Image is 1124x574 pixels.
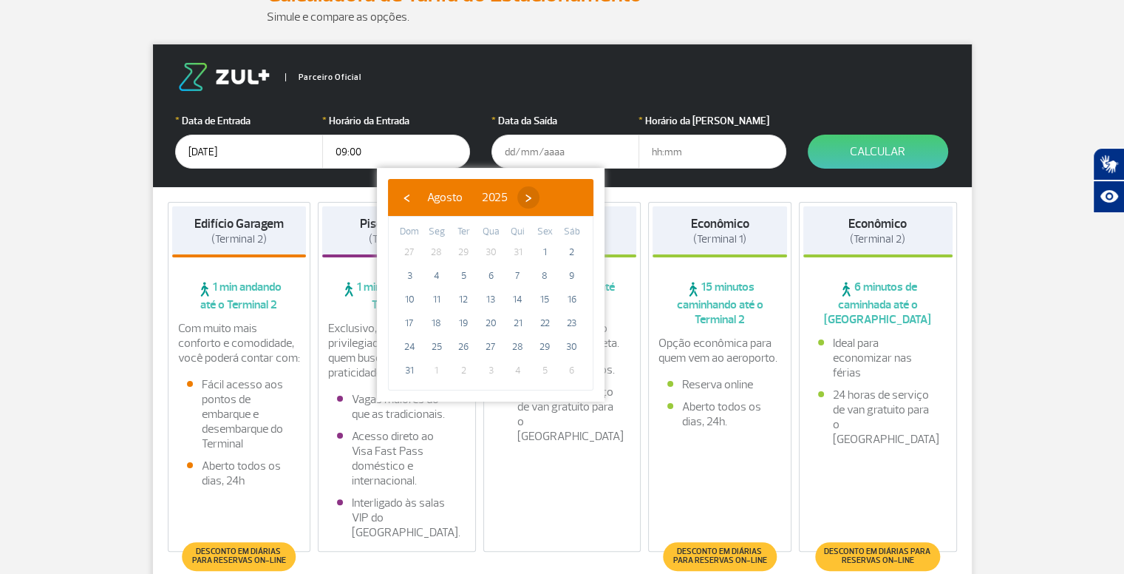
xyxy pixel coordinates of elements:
[425,311,449,335] span: 18
[452,335,475,359] span: 26
[211,232,267,246] span: (Terminal 2)
[187,459,292,488] li: Aberto todos os dias, 24h
[418,186,472,209] button: Agosto
[423,224,451,240] th: weekday
[479,311,503,335] span: 20
[533,288,556,311] span: 15
[560,240,584,264] span: 2
[479,288,503,311] span: 13
[850,232,905,246] span: (Terminal 2)
[452,359,475,382] span: 2
[638,135,786,169] input: hh:mm
[533,335,556,359] span: 29
[504,224,531,240] th: weekday
[491,113,639,129] label: Data da Saída
[452,264,475,288] span: 5
[653,280,787,327] span: 15 minutos caminhando até o Terminal 2
[479,359,503,382] span: 3
[337,496,457,540] li: Interligado às salas VIP do [GEOGRAPHIC_DATA].
[479,264,503,288] span: 6
[172,280,307,312] span: 1 min andando até o Terminal 2
[506,335,530,359] span: 28
[395,188,539,203] bs-datepicker-navigation-view: ​ ​ ​
[560,359,584,382] span: 6
[178,321,301,365] p: Com muito mais conforto e comodidade, você poderá contar com:
[506,311,530,335] span: 21
[322,135,470,169] input: hh:mm
[369,232,424,246] span: (Terminal 2)
[398,288,421,311] span: 10
[479,335,503,359] span: 27
[482,190,508,205] span: 2025
[533,240,556,264] span: 1
[818,388,938,447] li: 24 horas de serviço de van gratuito para o [GEOGRAPHIC_DATA]
[190,547,288,565] span: Desconto em diárias para reservas on-line
[398,264,421,288] span: 3
[1093,148,1124,213] div: Plugin de acessibilidade da Hand Talk.
[560,335,584,359] span: 30
[506,240,530,264] span: 31
[285,73,361,81] span: Parceiro Oficial
[425,288,449,311] span: 11
[848,216,907,232] strong: Econômico
[187,377,292,451] li: Fácil acesso aos pontos de embarque e desembarque do Terminal
[531,224,559,240] th: weekday
[1093,180,1124,213] button: Abrir recursos assistivos.
[398,359,421,382] span: 31
[506,359,530,382] span: 4
[658,336,781,365] p: Opção econômica para quem vem ao aeroporto.
[808,135,948,169] button: Calcular
[337,392,457,422] li: Vagas maiores do que as tradicionais.
[479,240,503,264] span: 30
[560,311,584,335] span: 23
[175,63,273,91] img: logo-zul.png
[560,264,584,288] span: 9
[425,264,449,288] span: 4
[337,429,457,488] li: Acesso direto ao Visa Fast Pass doméstico e internacional.
[322,113,470,129] label: Horário da Entrada
[377,168,604,402] bs-datepicker-container: calendar
[452,311,475,335] span: 19
[267,8,858,26] p: Simule e compare as opções.
[194,216,284,232] strong: Edifício Garagem
[533,359,556,382] span: 5
[667,399,772,429] li: Aberto todos os dias, 24h.
[425,359,449,382] span: 1
[328,321,466,380] p: Exclusivo, com localização privilegiada e ideal para quem busca conforto e praticidade.
[398,311,421,335] span: 17
[517,186,539,209] button: ›
[503,385,622,444] li: 24 horas de serviço de van gratuito para o [GEOGRAPHIC_DATA]
[322,280,471,312] span: 1 min andando até o Terminal 2
[452,288,475,311] span: 12
[818,336,938,380] li: Ideal para economizar nas férias
[398,335,421,359] span: 24
[667,377,772,392] li: Reserva online
[175,113,323,129] label: Data de Entrada
[506,264,530,288] span: 7
[452,240,475,264] span: 29
[450,224,477,240] th: weekday
[427,190,463,205] span: Agosto
[491,135,639,169] input: dd/mm/aaaa
[558,224,585,240] th: weekday
[398,240,421,264] span: 27
[638,113,786,129] label: Horário da [PERSON_NAME]
[425,240,449,264] span: 28
[691,216,749,232] strong: Econômico
[506,288,530,311] span: 14
[533,311,556,335] span: 22
[533,264,556,288] span: 8
[670,547,769,565] span: Desconto em diárias para reservas on-line
[822,547,933,565] span: Desconto em diárias para reservas on-line
[803,280,953,327] span: 6 minutos de caminhada até o [GEOGRAPHIC_DATA]
[425,335,449,359] span: 25
[175,135,323,169] input: dd/mm/aaaa
[396,224,423,240] th: weekday
[395,186,418,209] button: ‹
[360,216,433,232] strong: Piso Premium
[472,186,517,209] button: 2025
[1093,148,1124,180] button: Abrir tradutor de língua de sinais.
[560,288,584,311] span: 16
